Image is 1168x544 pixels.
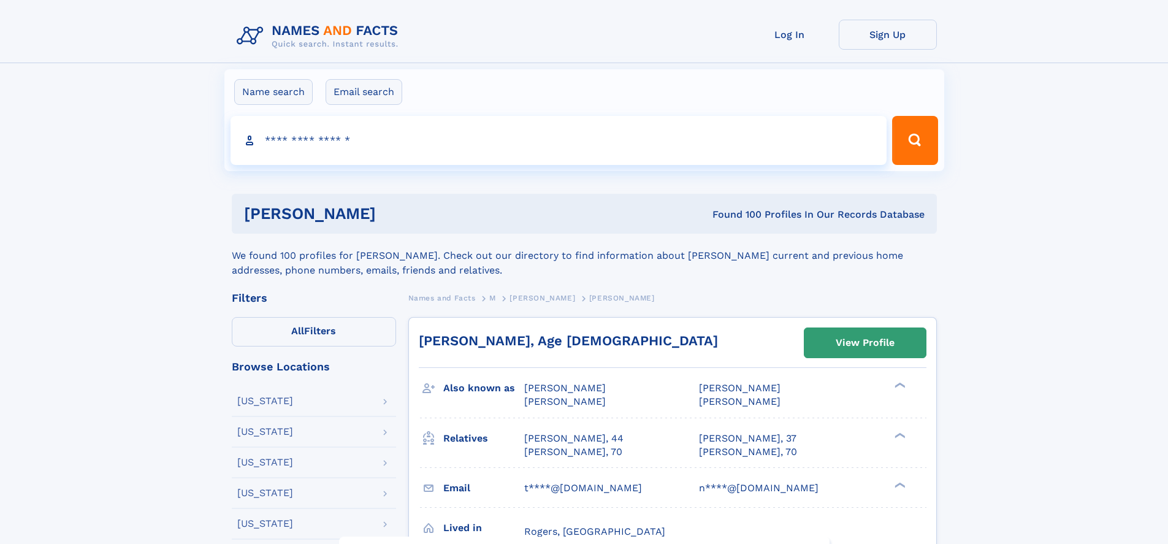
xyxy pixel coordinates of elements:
[237,427,293,437] div: [US_STATE]
[237,396,293,406] div: [US_STATE]
[443,378,524,399] h3: Also known as
[231,116,887,165] input: search input
[804,328,926,358] a: View Profile
[839,20,937,50] a: Sign Up
[443,428,524,449] h3: Relatives
[326,79,402,105] label: Email search
[232,234,937,278] div: We found 100 profiles for [PERSON_NAME]. Check out our directory to find information about [PERSO...
[232,361,396,372] div: Browse Locations
[443,518,524,538] h3: Lived in
[510,290,575,305] a: [PERSON_NAME]
[489,294,496,302] span: M
[836,329,895,357] div: View Profile
[244,206,544,221] h1: [PERSON_NAME]
[892,116,937,165] button: Search Button
[741,20,839,50] a: Log In
[489,290,496,305] a: M
[891,431,906,439] div: ❯
[699,382,781,394] span: [PERSON_NAME]
[589,294,655,302] span: [PERSON_NAME]
[408,290,476,305] a: Names and Facts
[291,325,304,337] span: All
[237,519,293,529] div: [US_STATE]
[524,526,665,537] span: Rogers, [GEOGRAPHIC_DATA]
[234,79,313,105] label: Name search
[544,208,925,221] div: Found 100 Profiles In Our Records Database
[232,293,396,304] div: Filters
[510,294,575,302] span: [PERSON_NAME]
[699,445,797,459] a: [PERSON_NAME], 70
[699,396,781,407] span: [PERSON_NAME]
[237,458,293,467] div: [US_STATE]
[237,488,293,498] div: [US_STATE]
[232,20,408,53] img: Logo Names and Facts
[443,478,524,499] h3: Email
[524,432,624,445] a: [PERSON_NAME], 44
[232,317,396,347] label: Filters
[891,381,906,389] div: ❯
[524,396,606,407] span: [PERSON_NAME]
[524,445,622,459] a: [PERSON_NAME], 70
[699,432,796,445] a: [PERSON_NAME], 37
[524,382,606,394] span: [PERSON_NAME]
[419,333,718,348] a: [PERSON_NAME], Age [DEMOGRAPHIC_DATA]
[891,481,906,489] div: ❯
